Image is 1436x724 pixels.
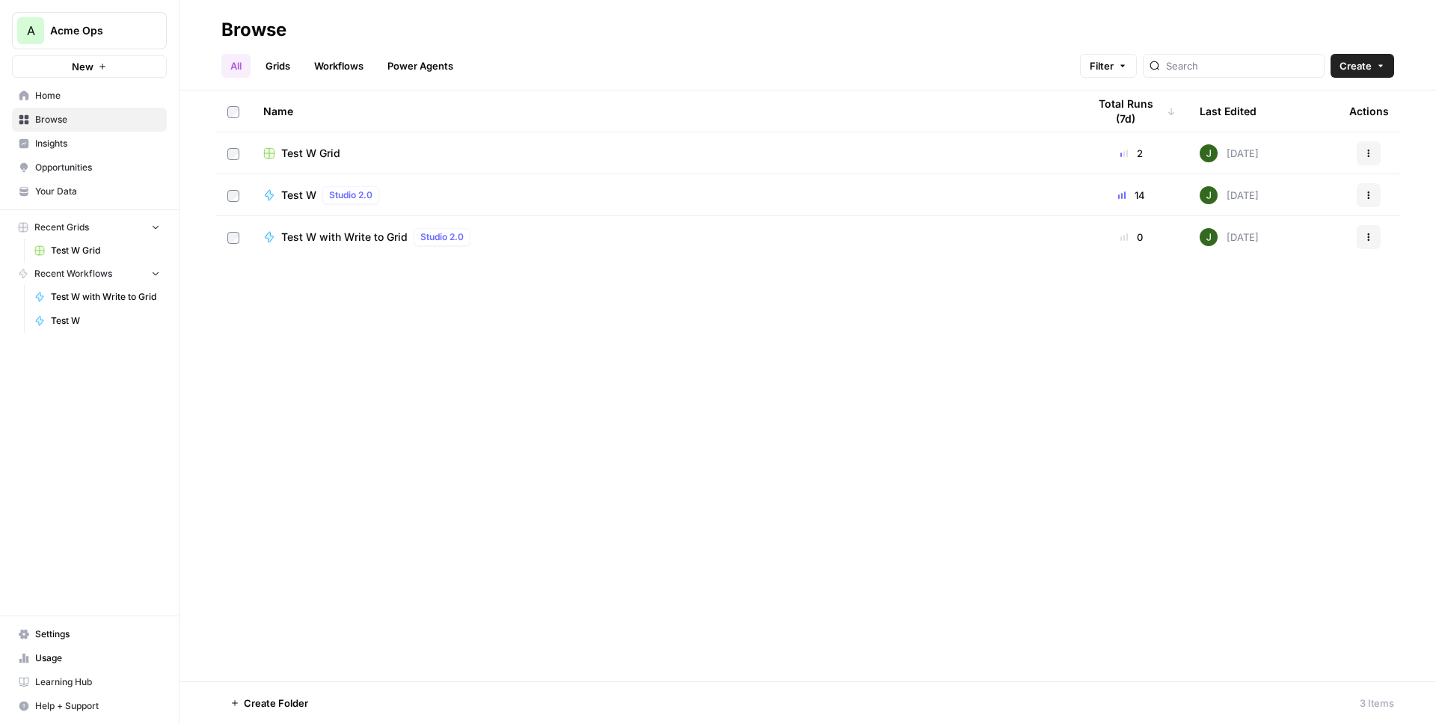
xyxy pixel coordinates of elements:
input: Search [1166,58,1318,73]
span: Insights [35,137,160,150]
span: Learning Hub [35,675,160,689]
a: Workflows [305,54,372,78]
a: Test W Grid [28,239,167,263]
img: 5v0yozua856dyxnw4lpcp45mgmzh [1200,228,1218,246]
button: Create [1331,54,1394,78]
span: Filter [1090,58,1114,73]
span: Studio 2.0 [329,188,372,202]
a: All [221,54,251,78]
div: 0 [1087,230,1176,245]
span: Test W with Write to Grid [51,290,160,304]
span: Create Folder [244,696,308,711]
span: Test W with Write to Grid [281,230,408,245]
div: Actions [1349,90,1389,132]
div: Browse [221,18,286,42]
span: Create [1340,58,1372,73]
button: Filter [1080,54,1137,78]
span: Browse [35,113,160,126]
span: Usage [35,651,160,665]
div: [DATE] [1200,144,1259,162]
a: Insights [12,132,167,156]
div: 2 [1087,146,1176,161]
span: Studio 2.0 [420,230,464,244]
span: Settings [35,628,160,641]
span: Opportunities [35,161,160,174]
a: Test W [28,309,167,333]
a: Usage [12,646,167,670]
button: Create Folder [221,691,317,715]
a: Grids [257,54,299,78]
span: Test W [51,314,160,328]
span: Acme Ops [50,23,141,38]
div: Total Runs (7d) [1087,90,1176,132]
a: Test W with Write to Grid [28,285,167,309]
div: Last Edited [1200,90,1256,132]
div: 14 [1087,188,1176,203]
span: Recent Workflows [34,267,112,280]
button: Help + Support [12,694,167,718]
a: Test WStudio 2.0 [263,186,1064,204]
div: [DATE] [1200,228,1259,246]
span: Recent Grids [34,221,89,234]
a: Test W with Write to GridStudio 2.0 [263,228,1064,246]
button: Workspace: Acme Ops [12,12,167,49]
img: 5v0yozua856dyxnw4lpcp45mgmzh [1200,144,1218,162]
span: Test W Grid [51,244,160,257]
button: Recent Workflows [12,263,167,285]
a: Learning Hub [12,670,167,694]
a: Power Agents [378,54,462,78]
a: Settings [12,622,167,646]
span: Home [35,89,160,102]
span: Your Data [35,185,160,198]
a: Test W Grid [263,146,1064,161]
span: New [72,59,93,74]
span: A [27,22,35,40]
a: Browse [12,108,167,132]
button: Recent Grids [12,216,167,239]
span: Help + Support [35,699,160,713]
div: Name [263,90,1064,132]
a: Your Data [12,180,167,203]
div: [DATE] [1200,186,1259,204]
button: New [12,55,167,78]
span: Test W [281,188,316,203]
img: 5v0yozua856dyxnw4lpcp45mgmzh [1200,186,1218,204]
a: Home [12,84,167,108]
a: Opportunities [12,156,167,180]
div: 3 Items [1360,696,1394,711]
span: Test W Grid [281,146,340,161]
